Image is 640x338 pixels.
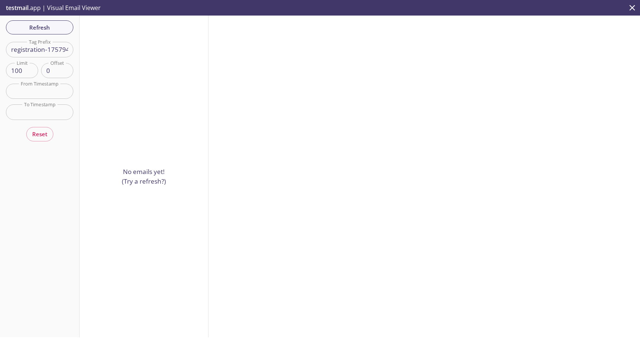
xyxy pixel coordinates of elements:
button: Refresh [6,20,73,34]
button: Reset [26,127,53,141]
span: Reset [32,129,47,139]
span: Refresh [12,23,67,32]
span: testmail [6,4,29,12]
p: No emails yet! (Try a refresh?) [122,167,166,186]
